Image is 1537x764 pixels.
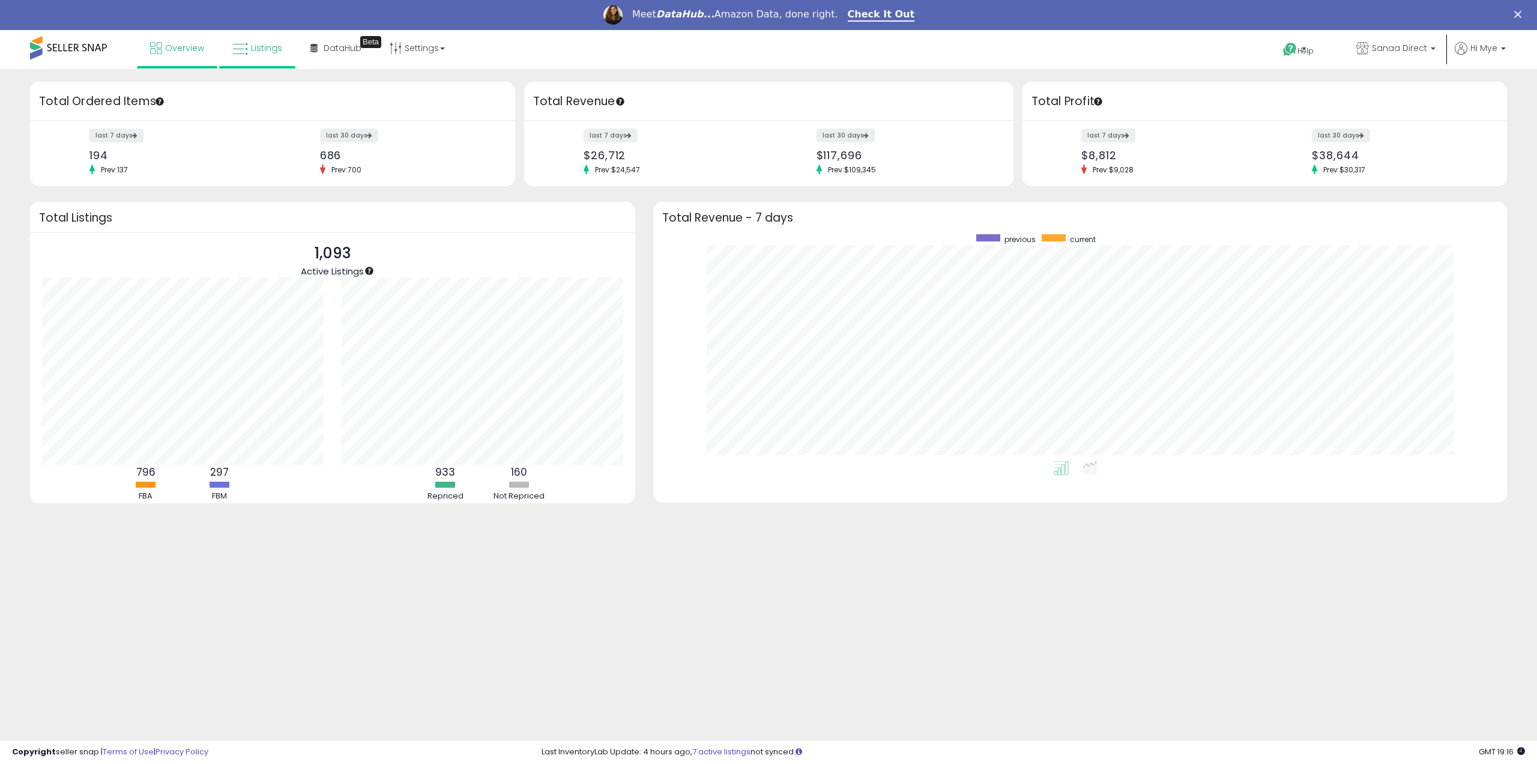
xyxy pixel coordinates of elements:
[89,149,264,162] div: 194
[656,8,714,20] i: DataHub...
[325,165,367,175] span: Prev: 700
[589,165,646,175] span: Prev: $24,547
[1514,11,1526,18] div: Close
[1317,165,1371,175] span: Prev: $30,317
[1031,93,1499,110] h3: Total Profit
[223,30,291,66] a: Listings
[154,96,165,107] div: Tooltip anchor
[483,491,555,502] div: Not Repriced
[1372,42,1427,54] span: Sanaa Direct
[511,465,527,479] b: 160
[301,30,370,66] a: DataHub
[1282,42,1297,57] i: Get Help
[1004,234,1036,244] span: previous
[533,93,1004,110] h3: Total Revenue
[1312,149,1486,162] div: $38,644
[39,93,506,110] h3: Total Ordered Items
[1081,129,1135,142] label: last 7 days
[320,129,378,142] label: last 30 days
[409,491,482,502] div: Repriced
[817,129,875,142] label: last 30 days
[1347,30,1445,69] a: Sanaa Direct
[141,30,213,66] a: Overview
[251,42,282,54] span: Listings
[584,129,638,142] label: last 7 days
[320,149,494,162] div: 686
[184,491,256,502] div: FBM
[603,5,623,25] img: Profile image for Georgie
[1297,46,1314,56] span: Help
[632,8,838,20] div: Meet Amazon Data, done right.
[95,165,134,175] span: Prev: 137
[662,213,1499,222] h3: Total Revenue - 7 days
[210,465,229,479] b: 297
[1093,96,1104,107] div: Tooltip anchor
[1312,129,1370,142] label: last 30 days
[817,149,992,162] div: $117,696
[1470,42,1497,54] span: Hi Mye
[822,165,882,175] span: Prev: $109,345
[1087,165,1140,175] span: Prev: $9,028
[615,96,626,107] div: Tooltip anchor
[435,465,455,479] b: 933
[110,491,182,502] div: FBA
[381,30,454,66] a: Settings
[1455,42,1506,69] a: Hi Mye
[324,42,361,54] span: DataHub
[1070,234,1096,244] span: current
[301,242,364,265] p: 1,093
[89,129,143,142] label: last 7 days
[1273,33,1337,69] a: Help
[360,36,381,48] div: Tooltip anchor
[1081,149,1255,162] div: $8,812
[165,42,204,54] span: Overview
[136,465,156,479] b: 796
[584,149,759,162] div: $26,712
[364,265,375,276] div: Tooltip anchor
[301,265,364,277] span: Active Listings
[848,8,915,22] a: Check It Out
[39,213,626,222] h3: Total Listings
